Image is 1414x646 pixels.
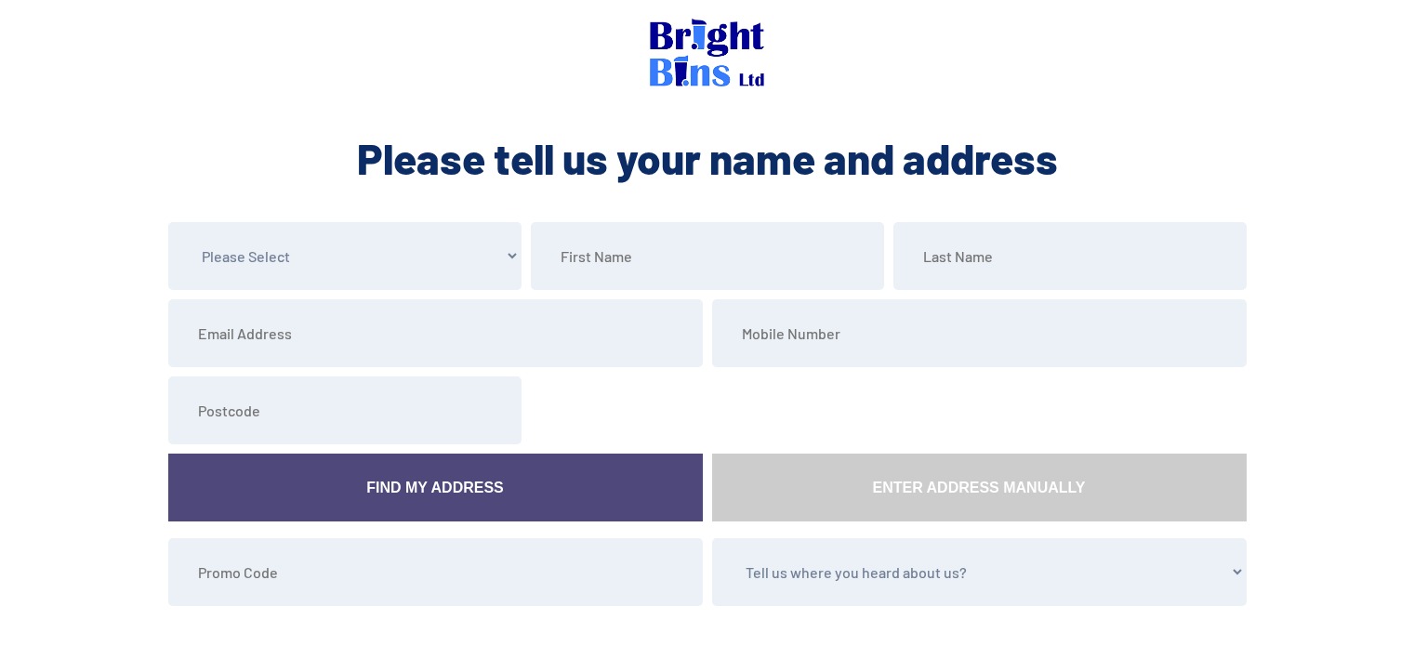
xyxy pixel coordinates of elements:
input: Postcode [168,376,522,444]
h2: Please tell us your name and address [164,130,1251,186]
input: Mobile Number [712,299,1247,367]
input: Email Address [168,299,703,367]
input: First Name [531,222,884,290]
input: Last Name [893,222,1247,290]
a: Enter Address Manually [712,454,1247,521]
a: Find My Address [168,454,703,521]
input: Promo Code [168,538,703,606]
